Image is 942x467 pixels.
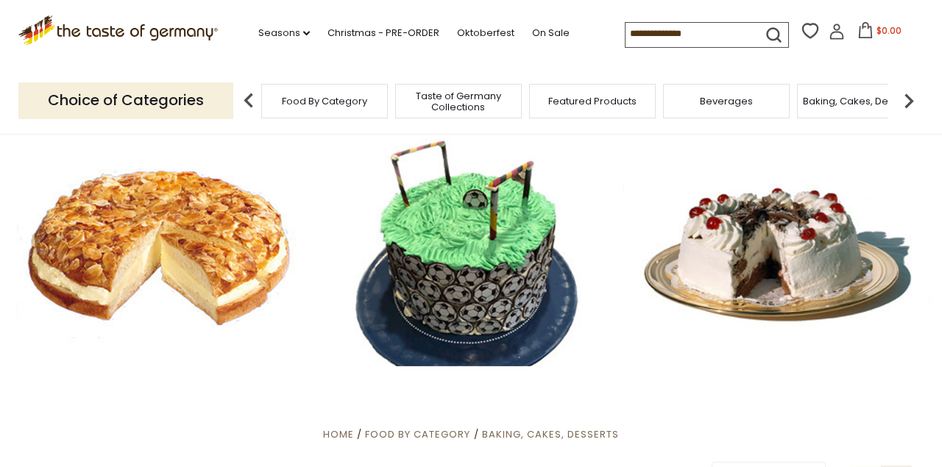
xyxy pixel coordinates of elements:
[234,86,263,115] img: previous arrow
[365,427,470,441] a: Food By Category
[282,96,367,107] a: Food By Category
[877,24,902,37] span: $0.00
[700,96,753,107] a: Beverages
[848,22,910,44] button: $0.00
[548,96,637,107] a: Featured Products
[803,96,917,107] a: Baking, Cakes, Desserts
[482,427,619,441] a: Baking, Cakes, Desserts
[532,25,570,41] a: On Sale
[400,90,517,113] a: Taste of Germany Collections
[258,25,310,41] a: Seasons
[18,82,233,118] p: Choice of Categories
[457,25,514,41] a: Oktoberfest
[894,86,924,115] img: next arrow
[323,427,354,441] a: Home
[327,25,439,41] a: Christmas - PRE-ORDER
